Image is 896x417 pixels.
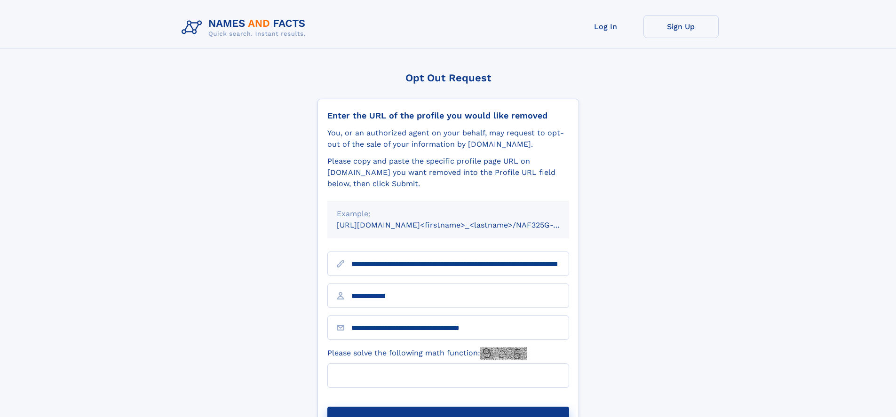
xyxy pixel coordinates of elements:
[643,15,719,38] a: Sign Up
[178,15,313,40] img: Logo Names and Facts
[327,127,569,150] div: You, or an authorized agent on your behalf, may request to opt-out of the sale of your informatio...
[327,156,569,189] div: Please copy and paste the specific profile page URL on [DOMAIN_NAME] you want removed into the Pr...
[337,220,587,229] small: [URL][DOMAIN_NAME]<firstname>_<lastname>/NAF325G-xxxxxxxx
[327,347,527,360] label: Please solve the following math function:
[337,208,560,220] div: Example:
[568,15,643,38] a: Log In
[317,72,579,84] div: Opt Out Request
[327,110,569,121] div: Enter the URL of the profile you would like removed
